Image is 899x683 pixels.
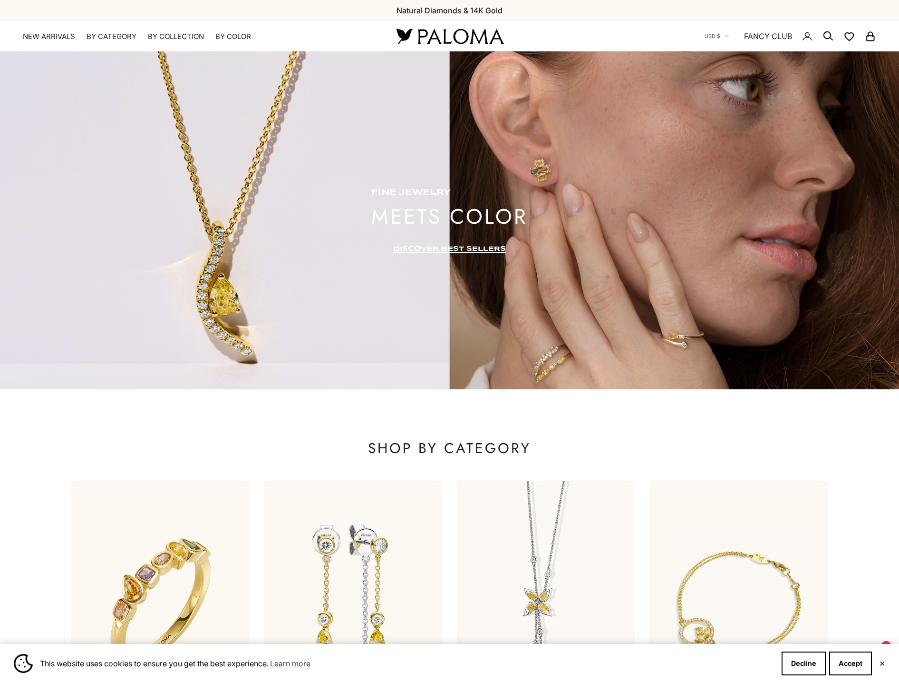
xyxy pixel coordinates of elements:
[23,32,75,41] a: NEW ARRIVALS
[782,652,826,675] button: Decline
[879,661,885,666] button: Close
[371,207,528,226] p: meets color
[705,32,730,40] button: USD $
[14,654,33,673] img: Cookie banner
[71,439,829,458] p: SHOP BY CATEGORY
[269,656,312,671] a: Learn more
[393,245,506,253] a: DISCOVER BEST SELLERS
[40,656,774,671] span: This website uses cookies to ensure you get the best experience.
[396,4,503,17] p: Natural Diamonds & 14K Gold
[87,32,136,41] summary: By Category
[705,32,720,40] span: USD $
[215,32,251,41] summary: By Color
[23,32,374,41] nav: Primary navigation
[705,21,876,51] nav: Secondary navigation
[744,30,792,42] a: FANCY CLUB
[829,652,872,675] button: Accept
[148,32,204,41] summary: By Collection
[371,188,528,198] p: fine jewelry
